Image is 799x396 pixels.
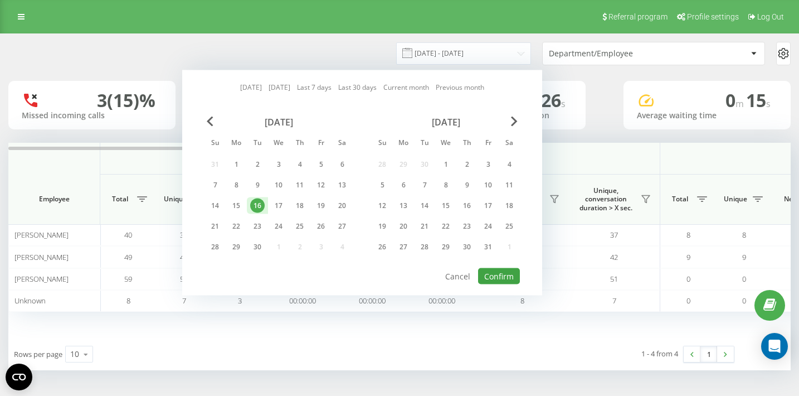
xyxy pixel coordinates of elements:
[435,156,456,173] div: Wed Oct 1, 2025
[456,218,478,235] div: Thu Oct 23, 2025
[332,156,353,173] div: Sat Sep 6, 2025
[97,90,155,111] div: 3 (15)%
[478,177,499,194] div: Fri Oct 10, 2025
[226,239,247,255] div: Mon Sep 29, 2025
[332,177,353,194] div: Sat Sep 13, 2025
[502,157,517,172] div: 4
[332,218,353,235] div: Sat Sep 27, 2025
[310,177,332,194] div: Fri Sep 12, 2025
[478,268,520,284] button: Confirm
[372,239,393,255] div: Sun Oct 26, 2025
[14,349,62,359] span: Rows per page
[268,197,289,214] div: Wed Sep 17, 2025
[226,156,247,173] div: Mon Sep 1, 2025
[460,219,474,234] div: 23
[478,156,499,173] div: Fri Oct 3, 2025
[240,82,262,93] a: [DATE]
[460,199,474,213] div: 16
[416,136,433,152] abbr: Tuesday
[393,177,414,194] div: Mon Oct 6, 2025
[686,230,690,240] span: 8
[106,195,134,204] span: Total
[375,199,389,213] div: 12
[511,117,518,127] span: Next Month
[742,296,746,306] span: 0
[374,136,391,152] abbr: Sunday
[439,157,453,172] div: 1
[268,156,289,173] div: Wed Sep 3, 2025
[459,136,475,152] abbr: Thursday
[722,195,749,204] span: Unique
[310,197,332,214] div: Fri Sep 19, 2025
[396,199,411,213] div: 13
[204,239,226,255] div: Sun Sep 28, 2025
[561,98,566,110] span: s
[314,199,328,213] div: 19
[541,88,566,112] span: 26
[407,290,476,312] td: 00:00:00
[269,82,290,93] a: [DATE]
[481,178,495,192] div: 10
[742,252,746,262] span: 9
[735,98,746,110] span: m
[229,240,243,254] div: 29
[478,197,499,214] div: Fri Oct 17, 2025
[208,240,222,254] div: 28
[293,219,307,234] div: 25
[204,218,226,235] div: Sun Sep 21, 2025
[310,156,332,173] div: Fri Sep 5, 2025
[270,136,287,152] abbr: Wednesday
[250,219,265,234] div: 23
[383,82,429,93] a: Current month
[375,178,389,192] div: 5
[417,178,432,192] div: 7
[372,177,393,194] div: Sun Oct 5, 2025
[478,218,499,235] div: Fri Oct 24, 2025
[14,252,69,262] span: [PERSON_NAME]
[314,157,328,172] div: 5
[208,178,222,192] div: 7
[372,197,393,214] div: Sun Oct 12, 2025
[250,157,265,172] div: 2
[439,199,453,213] div: 15
[289,218,310,235] div: Thu Sep 25, 2025
[435,177,456,194] div: Wed Oct 8, 2025
[268,218,289,235] div: Wed Sep 24, 2025
[207,136,223,152] abbr: Sunday
[238,296,242,306] span: 3
[271,219,286,234] div: 24
[180,230,188,240] span: 37
[226,177,247,194] div: Mon Sep 8, 2025
[229,157,243,172] div: 1
[502,219,517,234] div: 25
[228,136,245,152] abbr: Monday
[436,82,484,93] a: Previous month
[271,157,286,172] div: 3
[293,157,307,172] div: 4
[700,346,717,362] a: 1
[460,157,474,172] div: 2
[686,296,690,306] span: 0
[14,230,69,240] span: [PERSON_NAME]
[226,218,247,235] div: Mon Sep 22, 2025
[666,195,694,204] span: Total
[481,157,495,172] div: 3
[208,199,222,213] div: 14
[334,136,350,152] abbr: Saturday
[439,268,476,284] button: Cancel
[247,197,268,214] div: Tue Sep 16, 2025
[204,117,353,128] div: [DATE]
[641,348,678,359] div: 1 - 4 from 4
[686,274,690,284] span: 0
[335,219,349,234] div: 27
[435,197,456,214] div: Wed Oct 15, 2025
[204,197,226,214] div: Sun Sep 14, 2025
[456,197,478,214] div: Thu Oct 16, 2025
[291,136,308,152] abbr: Thursday
[456,239,478,255] div: Thu Oct 30, 2025
[180,252,188,262] span: 42
[332,197,353,214] div: Sat Sep 20, 2025
[460,240,474,254] div: 30
[14,296,46,306] span: Unknown
[335,178,349,192] div: 13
